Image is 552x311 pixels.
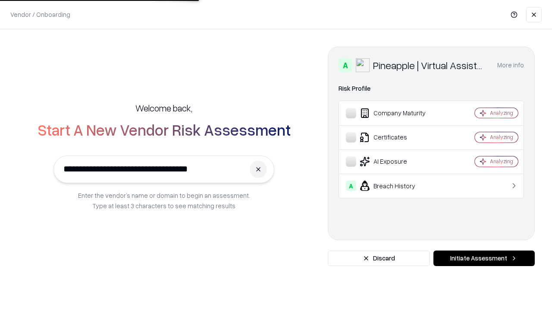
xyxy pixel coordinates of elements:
[433,251,535,266] button: Initiate Assessment
[356,58,370,72] img: Pineapple | Virtual Assistant Agency
[10,10,70,19] p: Vendor / Onboarding
[346,108,449,118] div: Company Maturity
[373,58,487,72] div: Pineapple | Virtual Assistant Agency
[346,181,449,191] div: Breach History
[490,158,513,165] div: Analyzing
[135,102,192,114] h5: Welcome back,
[346,132,449,143] div: Certificates
[339,58,352,72] div: A
[339,83,524,94] div: Risk Profile
[38,121,291,138] h2: Start A New Vendor Risk Assessment
[346,156,449,167] div: AI Exposure
[490,109,513,117] div: Analyzing
[346,181,356,191] div: A
[328,251,430,266] button: Discard
[497,57,524,73] button: More info
[78,190,250,211] p: Enter the vendor’s name or domain to begin an assessment. Type at least 3 characters to see match...
[490,133,513,141] div: Analyzing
